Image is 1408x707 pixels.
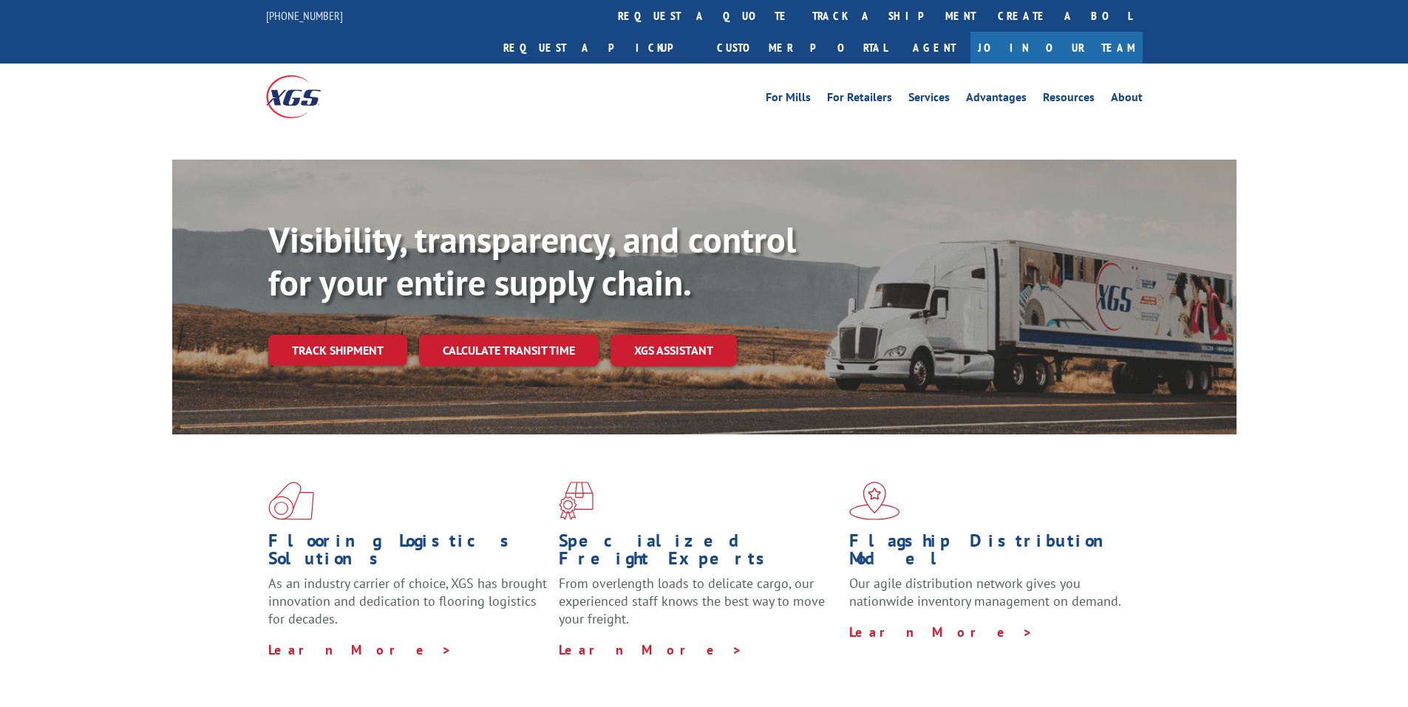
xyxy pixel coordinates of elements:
a: Track shipment [268,335,407,366]
a: XGS ASSISTANT [611,335,737,366]
a: Join Our Team [970,32,1143,64]
h1: Specialized Freight Experts [559,532,838,575]
h1: Flagship Distribution Model [849,532,1129,575]
a: Agent [898,32,970,64]
img: xgs-icon-focused-on-flooring-red [559,482,594,520]
span: As an industry carrier of choice, XGS has brought innovation and dedication to flooring logistics... [268,575,547,627]
h1: Flooring Logistics Solutions [268,532,548,575]
img: xgs-icon-total-supply-chain-intelligence-red [268,482,314,520]
span: Our agile distribution network gives you nationwide inventory management on demand. [849,575,1121,609]
a: Learn More > [849,624,1033,641]
img: xgs-icon-flagship-distribution-model-red [849,482,900,520]
a: Services [908,92,950,108]
a: For Retailers [827,92,892,108]
a: For Mills [766,92,811,108]
a: Resources [1043,92,1095,108]
a: Calculate transit time [419,335,599,366]
a: Learn More > [268,641,452,658]
a: [PHONE_NUMBER] [266,8,343,23]
a: Learn More > [559,641,743,658]
a: Customer Portal [706,32,898,64]
a: About [1111,92,1143,108]
a: Advantages [966,92,1027,108]
p: From overlength loads to delicate cargo, our experienced staff knows the best way to move your fr... [559,575,838,641]
a: Request a pickup [492,32,706,64]
b: Visibility, transparency, and control for your entire supply chain. [268,216,796,305]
